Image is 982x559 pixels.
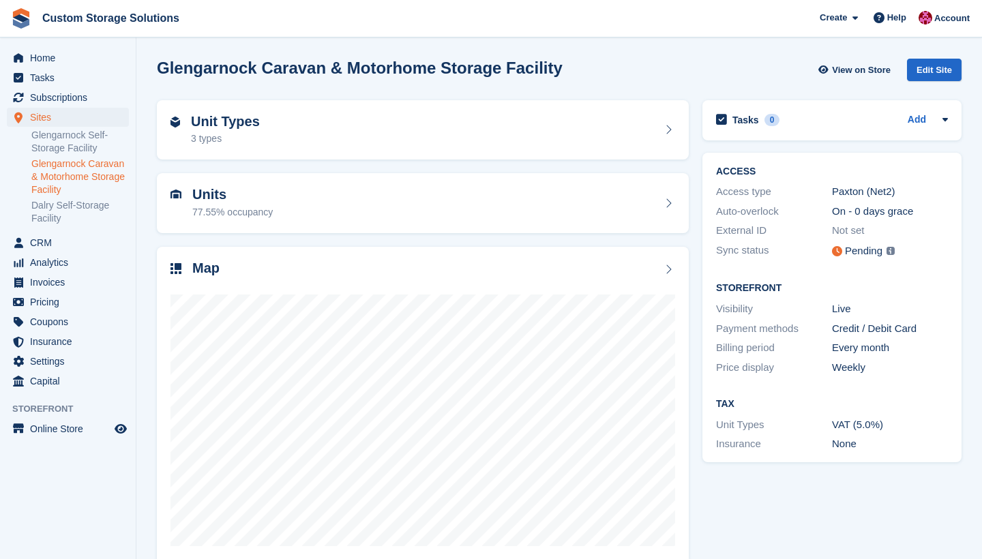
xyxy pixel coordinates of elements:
[7,292,129,312] a: menu
[887,11,906,25] span: Help
[7,88,129,107] a: menu
[716,321,832,337] div: Payment methods
[7,372,129,391] a: menu
[832,321,948,337] div: Credit / Debit Card
[191,132,260,146] div: 3 types
[30,68,112,87] span: Tasks
[30,372,112,391] span: Capital
[832,340,948,356] div: Every month
[716,301,832,317] div: Visibility
[30,108,112,127] span: Sites
[170,190,181,199] img: unit-icn-7be61d7bf1b0ce9d3e12c5938cc71ed9869f7b940bace4675aadf7bd6d80202e.svg
[7,68,129,87] a: menu
[832,360,948,376] div: Weekly
[716,417,832,433] div: Unit Types
[30,352,112,371] span: Settings
[192,205,273,220] div: 77.55% occupancy
[934,12,970,25] span: Account
[832,184,948,200] div: Paxton (Net2)
[832,436,948,452] div: None
[845,243,882,259] div: Pending
[157,173,689,233] a: Units 77.55% occupancy
[30,312,112,331] span: Coupons
[716,436,832,452] div: Insurance
[12,402,136,416] span: Storefront
[191,114,260,130] h2: Unit Types
[716,204,832,220] div: Auto-overlock
[30,273,112,292] span: Invoices
[7,312,129,331] a: menu
[157,59,563,77] h2: Glengarnock Caravan & Motorhome Storage Facility
[192,187,273,202] h2: Units
[716,223,832,239] div: External ID
[157,100,689,160] a: Unit Types 3 types
[30,332,112,351] span: Insurance
[832,204,948,220] div: On - 0 days grace
[716,340,832,356] div: Billing period
[7,332,129,351] a: menu
[887,247,895,255] img: icon-info-grey-7440780725fd019a000dd9b08b2336e03edf1995a4989e88bcd33f0948082b44.svg
[716,399,948,410] h2: Tax
[832,63,891,77] span: View on Store
[816,59,896,81] a: View on Store
[7,253,129,272] a: menu
[716,166,948,177] h2: ACCESS
[907,59,962,81] div: Edit Site
[919,11,932,25] img: Jack Alexander
[7,352,129,371] a: menu
[732,114,759,126] h2: Tasks
[30,419,112,438] span: Online Store
[820,11,847,25] span: Create
[30,292,112,312] span: Pricing
[716,360,832,376] div: Price display
[31,157,129,196] a: Glengarnock Caravan & Motorhome Storage Facility
[7,233,129,252] a: menu
[11,8,31,29] img: stora-icon-8386f47178a22dfd0bd8f6a31ec36ba5ce8667c1dd55bd0f319d3a0aa187defe.svg
[908,112,926,128] a: Add
[716,283,948,294] h2: Storefront
[7,419,129,438] a: menu
[716,184,832,200] div: Access type
[764,114,780,126] div: 0
[170,263,181,274] img: map-icn-33ee37083ee616e46c38cad1a60f524a97daa1e2b2c8c0bc3eb3415660979fc1.svg
[30,253,112,272] span: Analytics
[7,273,129,292] a: menu
[716,243,832,260] div: Sync status
[30,233,112,252] span: CRM
[832,417,948,433] div: VAT (5.0%)
[192,260,220,276] h2: Map
[7,108,129,127] a: menu
[31,199,129,225] a: Dalry Self-Storage Facility
[7,48,129,67] a: menu
[113,421,129,437] a: Preview store
[832,223,948,239] div: Not set
[832,301,948,317] div: Live
[170,117,180,127] img: unit-type-icn-2b2737a686de81e16bb02015468b77c625bbabd49415b5ef34ead5e3b44a266d.svg
[30,88,112,107] span: Subscriptions
[907,59,962,87] a: Edit Site
[30,48,112,67] span: Home
[37,7,185,29] a: Custom Storage Solutions
[31,129,129,155] a: Glengarnock Self-Storage Facility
